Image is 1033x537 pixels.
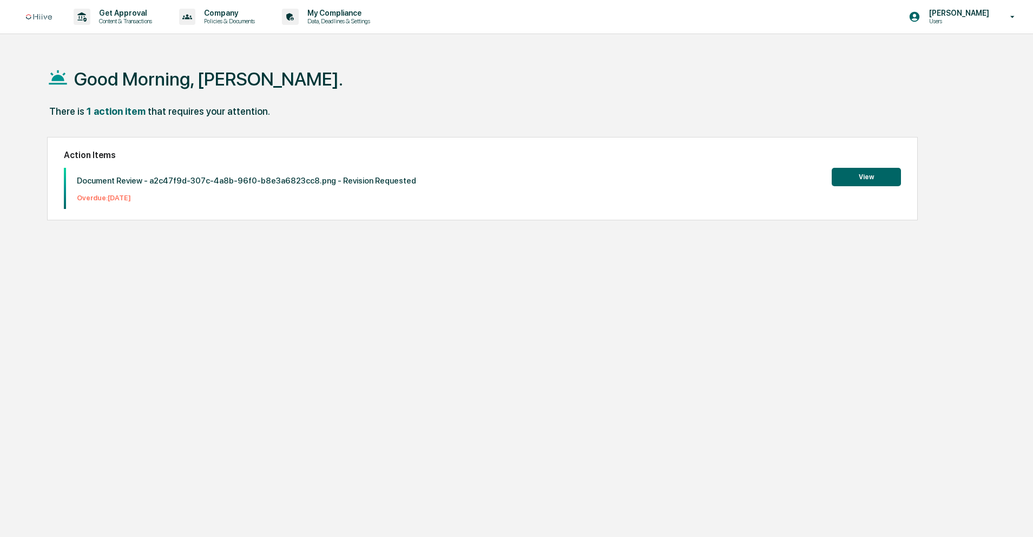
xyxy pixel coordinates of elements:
[90,9,157,17] p: Get Approval
[87,106,146,117] div: 1 action item
[64,150,900,160] h2: Action Items
[920,17,995,25] p: Users
[77,194,416,202] p: Overdue: [DATE]
[299,17,376,25] p: Data, Deadlines & Settings
[90,17,157,25] p: Content & Transactions
[49,106,84,117] div: There is
[26,14,52,20] img: logo
[832,168,901,186] button: View
[148,106,270,117] div: that requires your attention.
[74,68,343,90] h1: Good Morning, [PERSON_NAME].
[920,9,995,17] p: [PERSON_NAME]
[195,9,260,17] p: Company
[832,171,901,181] a: View
[299,9,376,17] p: My Compliance
[195,17,260,25] p: Policies & Documents
[77,176,416,186] p: Document Review - a2c47f9d-307c-4a8b-96f0-b8e3a6823cc8.png - Revision Requested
